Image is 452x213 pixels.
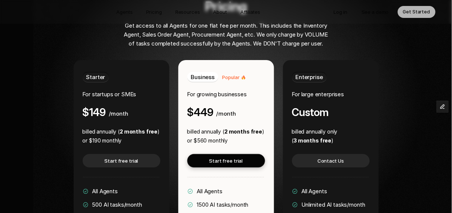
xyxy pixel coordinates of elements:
span: All Agents [92,188,118,195]
p: Agents [117,8,133,16]
h4: $149 [83,106,106,118]
a: Log in [329,6,353,18]
span: 1500 AI tasks/month [197,201,249,208]
a: Affiliates [236,6,265,18]
h4: $449 [187,106,213,118]
p: See a demo [362,8,389,16]
span: /month [216,110,236,117]
p: billed annually ( ) [83,127,160,136]
a: Pricing [142,6,166,18]
h4: Custom [292,106,329,118]
a: About [209,6,231,18]
strong: 2 months free [224,128,262,135]
p: billed annually only [292,127,338,136]
p: Pricing [146,8,162,16]
p: Start free trial [105,157,138,165]
span: For startups or SMEs [83,91,136,98]
span: Popular [222,74,240,80]
p: or $560 monthly [187,136,265,145]
span: For growing businesses [187,91,247,98]
span: All Agents [197,188,223,195]
p: Contact Us [317,157,344,165]
p: Log in [334,8,347,16]
a: Resources [171,6,205,18]
span: For large enterprises [292,91,344,98]
span: /month [109,110,128,117]
span: Starter [86,73,105,81]
span: Enterprise [296,73,323,81]
p: Resources [175,8,200,16]
a: Get Started [398,6,436,18]
span: Get access to all Agents for one flat fee per month. This includes the Inventory Agent, Sales Ord... [124,22,330,47]
p: Affiliates [240,8,260,16]
a: See a demo [356,6,394,18]
button: Edit Framer Content [437,101,448,112]
strong: 2 months free [120,128,157,135]
a: Start free trial [83,154,160,167]
span: 500 AI tasks/month [92,201,142,208]
p: Start free trial [209,157,243,165]
p: or $190 monthly [83,136,160,145]
a: Agents [112,6,137,18]
span: Business [191,73,215,81]
p: About [213,8,227,16]
p: billed annually ( ) [187,127,265,136]
span: All Agents [302,188,328,195]
p: ( ) [292,136,338,145]
strong: 3 months free [293,137,331,144]
a: Contact Us [292,154,370,167]
p: Get Started [403,8,430,16]
span: Unlimited AI tasks/month [302,201,365,208]
a: Start free trial [187,154,265,167]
